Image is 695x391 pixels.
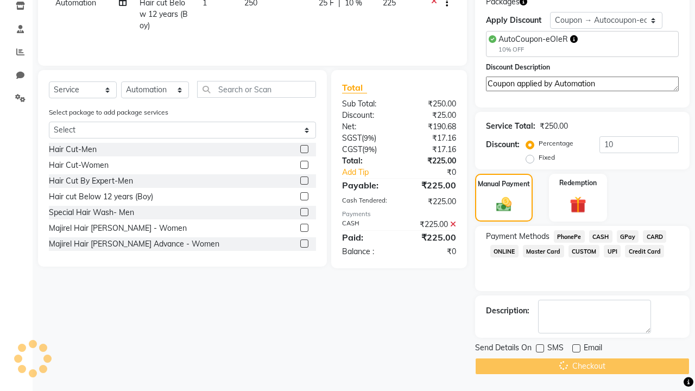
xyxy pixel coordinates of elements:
div: ( ) [334,133,399,144]
label: Fixed [539,153,555,162]
div: ₹225.00 [399,196,464,207]
div: 10% OFF [498,45,578,54]
a: Add Tip [334,167,410,178]
div: Cash Tendered: [334,196,399,207]
div: Majirel Hair [PERSON_NAME] Advance - Women [49,238,219,250]
div: Hair Cut-Men [49,144,97,155]
div: ₹17.16 [399,133,464,144]
div: Hair Cut-Women [49,160,109,171]
img: _gift.svg [565,194,592,215]
span: UPI [604,245,621,257]
span: CUSTOM [568,245,600,257]
div: Description: [486,305,529,317]
div: Majirel Hair [PERSON_NAME] - Women [49,223,187,234]
div: ₹225.00 [399,155,464,167]
span: GPay [617,230,639,243]
span: CGST [342,144,362,154]
label: Redemption [559,178,597,188]
img: _cash.svg [491,195,517,213]
span: AutoCoupon-eOIeR [498,34,568,44]
div: ₹225.00 [399,219,464,230]
div: ₹250.00 [399,98,464,110]
div: Balance : [334,246,399,257]
div: Sub Total: [334,98,399,110]
span: ONLINE [490,245,519,257]
div: ₹250.00 [540,121,568,132]
span: 9% [364,145,375,154]
div: ₹0 [410,167,464,178]
span: CASH [589,230,612,243]
div: ₹17.16 [399,144,464,155]
div: ₹225.00 [399,231,464,244]
div: Hair Cut By Expert-Men [49,175,133,187]
div: Discount: [334,110,399,121]
span: Send Details On [475,342,532,356]
span: SMS [547,342,564,356]
span: 9% [364,134,374,142]
div: Hair cut Below 12 years (Boy) [49,191,153,203]
div: Special Hair Wash- Men [49,207,134,218]
div: ( ) [334,144,399,155]
div: Net: [334,121,399,133]
label: Manual Payment [478,179,530,189]
div: Apply Discount [486,15,550,26]
div: ₹225.00 [399,179,464,192]
span: Total [342,82,367,93]
div: Paid: [334,231,399,244]
span: Email [584,342,602,356]
div: Total: [334,155,399,167]
div: Discount: [486,139,520,150]
div: CASH [334,219,399,230]
div: ₹190.68 [399,121,464,133]
div: Payments [342,210,456,219]
span: SGST [342,133,362,143]
div: ₹25.00 [399,110,464,121]
span: Master Card [523,245,564,257]
label: Select package to add package services [49,108,168,117]
span: Credit Card [625,245,664,257]
label: Percentage [539,138,573,148]
div: Payable: [334,179,399,192]
div: Service Total: [486,121,535,132]
label: Discount Description [486,62,550,72]
span: CARD [643,230,666,243]
span: Payment Methods [486,231,549,242]
input: Search or Scan [197,81,316,98]
span: PhonePe [554,230,585,243]
div: ₹0 [399,246,464,257]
